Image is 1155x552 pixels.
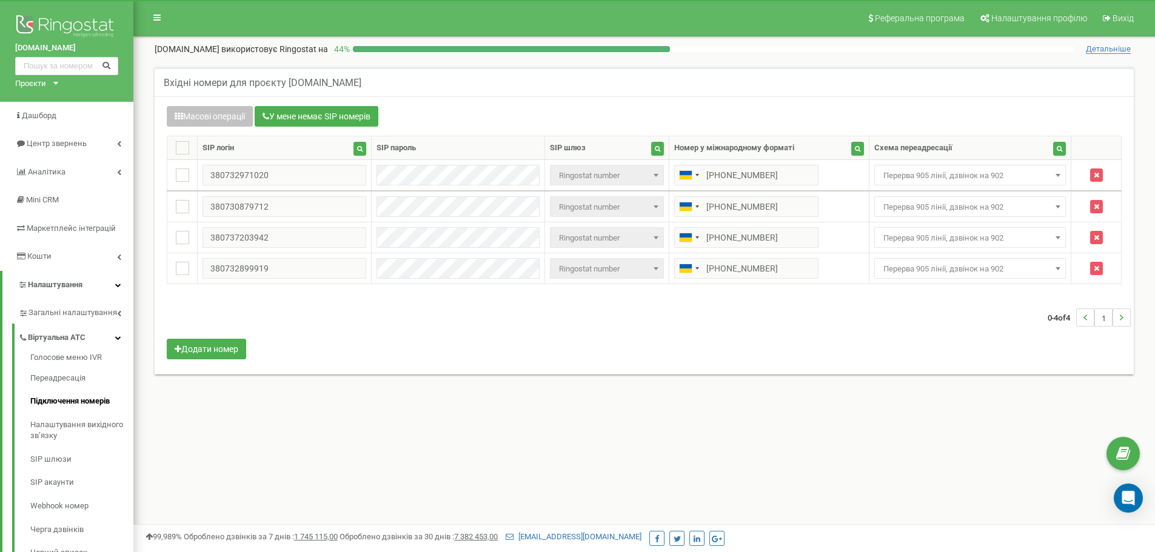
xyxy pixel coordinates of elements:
[879,199,1062,216] span: Перерва 905 лінії, дзвінок на 902
[879,230,1062,247] span: Перерва 905 лінії, дзвінок на 902
[28,167,65,176] span: Аналiтика
[550,142,586,154] div: SIP шлюз
[15,78,46,90] div: Проєкти
[30,390,133,413] a: Підключення номерів
[30,352,133,367] a: Голосове меню IVR
[22,111,56,120] span: Дашборд
[28,332,85,344] span: Віртуальна АТС
[30,413,133,448] a: Налаштування вихідного зв’язку
[15,42,118,54] a: [DOMAIN_NAME]
[454,532,498,541] u: 7 382 453,00
[874,227,1066,248] span: Перерва 905 лінії, дзвінок на 902
[328,43,353,55] p: 44 %
[874,196,1066,217] span: Перерва 905 лінії, дзвінок на 902
[675,228,703,247] div: Telephone country code
[675,197,703,216] div: Telephone country code
[27,224,116,233] span: Маркетплейс інтеграцій
[184,532,338,541] span: Оброблено дзвінків за 7 днів :
[164,78,361,88] h5: Вхідні номери для проєкту [DOMAIN_NAME]
[167,339,246,359] button: Додати номер
[674,165,819,185] input: 050 123 4567
[294,532,338,541] u: 1 745 115,00
[30,471,133,494] a: SIP акаунти
[550,258,665,279] span: Ringostat number
[675,165,703,185] div: Telephone country code
[1058,312,1066,323] span: of
[28,307,117,319] span: Загальні налаштування
[875,13,965,23] span: Реферальна програма
[203,142,234,154] div: SIP логін
[27,139,87,148] span: Центр звернень
[879,167,1062,184] span: Перерва 905 лінії, дзвінок на 902
[550,227,665,248] span: Ringostat number
[550,196,665,217] span: Ringostat number
[18,324,133,348] a: Віртуальна АТС
[28,280,82,289] span: Налаштування
[675,259,703,278] div: Telephone country code
[1048,296,1131,339] nav: ...
[879,261,1062,278] span: Перерва 905 лінії, дзвінок на 902
[874,258,1066,279] span: Перерва 905 лінії, дзвінок на 902
[1086,44,1131,54] span: Детальніше
[1113,13,1134,23] span: Вихід
[550,165,665,185] span: Ringostat number
[1094,308,1113,327] li: 1
[30,367,133,390] a: Переадресація
[674,227,819,248] input: 050 123 4567
[167,106,253,127] button: Масові операції
[1048,308,1076,327] span: 0-4 4
[991,13,1087,23] span: Налаштування профілю
[30,518,133,542] a: Черга дзвінків
[2,271,133,299] a: Налаштування
[18,299,133,324] a: Загальні налаштування
[15,12,118,42] img: Ringostat logo
[674,142,794,154] div: Номер у міжнародному форматі
[554,261,660,278] span: Ringostat number
[506,532,641,541] a: [EMAIL_ADDRESS][DOMAIN_NAME]
[27,251,52,261] span: Кошти
[554,230,660,247] span: Ringostat number
[146,532,182,541] span: 99,989%
[255,106,378,127] button: У мене немає SIP номерів
[874,165,1066,185] span: Перерва 905 лінії, дзвінок на 902
[30,448,133,471] a: SIP шлюзи
[30,494,133,518] a: Webhook номер
[155,43,328,55] p: [DOMAIN_NAME]
[340,532,498,541] span: Оброблено дзвінків за 30 днів :
[874,142,952,154] div: Схема переадресації
[1114,484,1143,513] div: Open Intercom Messenger
[221,44,328,54] span: використовує Ringostat на
[15,57,118,75] input: Пошук за номером
[554,167,660,184] span: Ringostat number
[554,199,660,216] span: Ringostat number
[674,196,819,217] input: 050 123 4567
[371,136,544,160] th: SIP пароль
[674,258,819,279] input: 050 123 4567
[26,195,59,204] span: Mini CRM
